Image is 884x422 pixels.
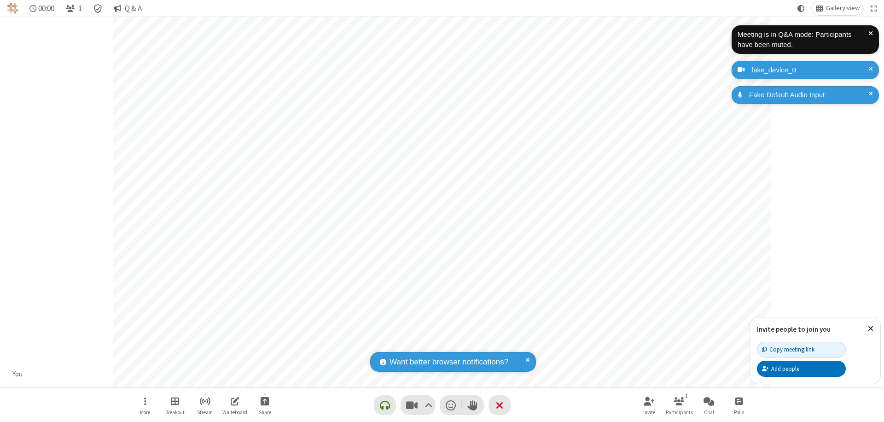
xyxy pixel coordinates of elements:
div: Timer [26,1,58,15]
span: 00:00 [38,4,54,13]
span: Participants [666,410,693,415]
button: Connect your audio [374,395,396,415]
span: Whiteboard [222,410,247,415]
button: Manage Breakout Rooms [161,392,189,418]
label: Invite people to join you [757,325,831,334]
span: Q & A [125,4,142,13]
button: Q & A [110,1,145,15]
button: Raise hand [462,395,484,415]
button: Fullscreen [867,1,881,15]
button: Start streaming [191,392,219,418]
button: Add people [757,361,846,376]
span: Breakout [165,410,185,415]
span: Share [259,410,271,415]
button: Open participant list [665,392,693,418]
button: Change layout [812,1,863,15]
button: Start sharing [251,392,279,418]
span: Gallery view [826,5,860,12]
button: Open poll [725,392,753,418]
img: QA Selenium DO NOT DELETE OR CHANGE [7,3,18,14]
button: Invite participants (⌘+Shift+I) [635,392,663,418]
div: fake_device_0 [748,65,872,76]
div: Fake Default Audio Input [746,90,872,100]
button: Close popover [861,317,880,340]
div: Copy meeting link [762,345,814,354]
span: Stream [197,410,213,415]
span: Chat [704,410,715,415]
div: You [9,369,26,380]
button: Using system theme [794,1,808,15]
div: Meeting details Encryption enabled [89,1,107,15]
button: Open menu [131,392,159,418]
div: Meeting is in Q&A mode: Participants have been muted. [738,29,868,50]
button: Copy meeting link [757,342,846,358]
button: Video setting [422,395,435,415]
span: More [140,410,150,415]
span: Want better browser notifications? [390,356,508,368]
button: Send a reaction [440,395,462,415]
button: Stop video (⌘+Shift+V) [401,395,435,415]
button: Open chat [695,392,723,418]
button: Open shared whiteboard [221,392,249,418]
span: Invite [643,410,655,415]
button: End or leave meeting [489,395,511,415]
span: Polls [734,410,744,415]
span: 1 [78,4,82,13]
button: Open participant list [62,1,86,15]
div: 1 [683,392,691,400]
